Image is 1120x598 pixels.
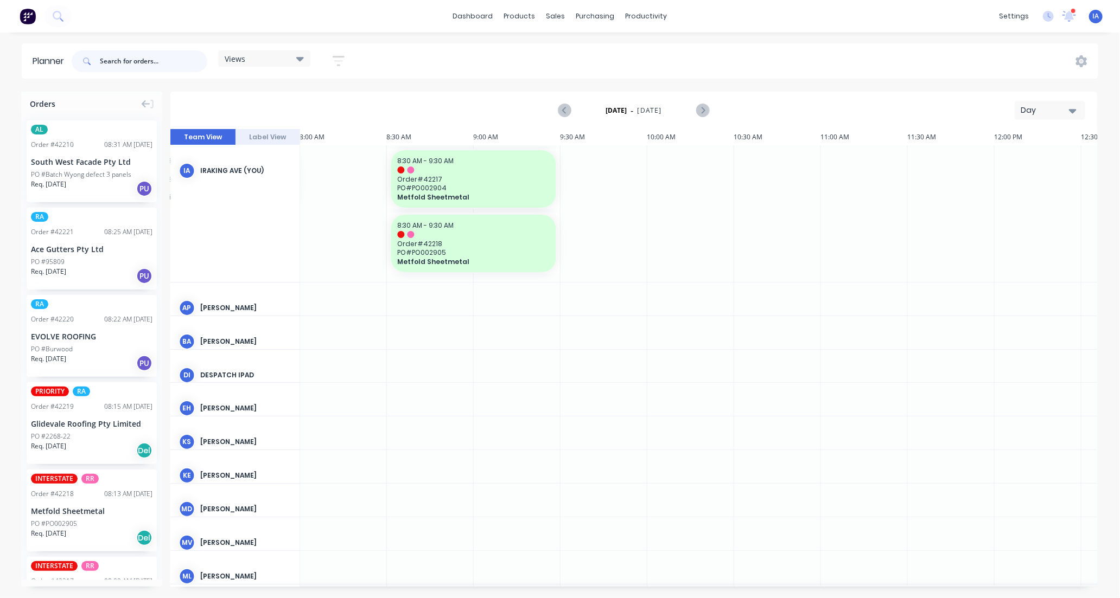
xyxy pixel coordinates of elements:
[136,442,152,459] div: Del
[73,387,90,396] span: RA
[398,193,534,201] span: Metfold Sheetmetal
[31,179,66,189] span: Req. [DATE]
[201,403,291,413] div: [PERSON_NAME]
[821,129,908,145] div: 11:00 AM
[104,489,152,499] div: 08:13 AM [DATE]
[31,489,74,499] div: Order # 42218
[170,129,236,145] button: Team View
[31,505,152,517] div: Metfold Sheetmetal
[31,519,77,529] div: PO #PO002905
[398,184,550,192] span: PO # PO002904
[201,337,291,346] div: [PERSON_NAME]
[81,561,99,571] span: RR
[201,571,291,581] div: [PERSON_NAME]
[31,402,74,411] div: Order # 42219
[104,314,152,324] div: 08:22 AM [DATE]
[559,104,571,117] button: Previous page
[31,529,66,538] span: Req. [DATE]
[1093,11,1099,21] span: IA
[201,471,291,480] div: [PERSON_NAME]
[571,8,620,24] div: purchasing
[31,227,74,237] div: Order # 42221
[31,387,69,396] span: PRIORITY
[734,129,821,145] div: 10:30 AM
[561,129,647,145] div: 9:30 AM
[104,402,152,411] div: 08:15 AM [DATE]
[104,227,152,237] div: 08:25 AM [DATE]
[31,344,73,354] div: PO #Burwood
[398,156,454,165] span: 8:30 AM - 9:30 AM
[398,221,454,230] span: 8:30 AM - 9:30 AM
[179,163,195,179] div: IA
[541,8,571,24] div: sales
[1021,105,1071,116] div: Day
[179,400,195,416] div: EH
[31,257,65,267] div: PO #95809
[647,129,734,145] div: 10:00 AM
[696,104,709,117] button: Next page
[300,129,387,145] div: 8:00 AM
[31,354,66,364] span: Req. [DATE]
[398,175,550,183] span: Order # 42217
[100,50,207,72] input: Search for orders...
[398,248,550,256] span: PO # PO002905
[31,331,152,342] div: EVOLVE ROOFING
[201,437,291,447] div: [PERSON_NAME]
[31,432,71,441] div: PO #2268-22
[225,53,245,65] span: Views
[179,535,195,551] div: MV
[31,243,152,255] div: Ace Gutters Pty Ltd
[104,576,152,586] div: 08:09 AM [DATE]
[31,267,66,277] span: Req. [DATE]
[908,129,995,145] div: 11:30 AM
[31,576,74,586] div: Order # 42217
[638,106,662,115] span: [DATE]
[994,8,1034,24] div: settings
[30,98,55,110] span: Orders
[31,140,74,150] div: Order # 42210
[31,125,48,134] span: AL
[136,268,152,284] div: PU
[474,129,561,145] div: 9:00 AM
[31,561,78,571] span: INTERSTATE
[31,212,48,222] span: RA
[606,106,627,115] strong: [DATE]
[201,504,291,514] div: [PERSON_NAME]
[31,170,131,179] div: PO #Batch Wyong defect 3 panels
[31,314,74,324] div: Order # 42220
[179,333,195,350] div: BA
[179,501,195,517] div: MD
[33,55,69,68] div: Planner
[499,8,541,24] div: products
[136,530,152,546] div: Del
[398,258,534,266] span: Metfold Sheetmetal
[1015,101,1085,120] button: Day
[31,299,48,309] span: RA
[31,474,78,484] span: INTERSTATE
[31,156,152,168] div: South West Facade Pty Ltd
[136,355,152,371] div: PU
[20,8,36,24] img: Factory
[179,434,195,450] div: KS
[620,8,673,24] div: productivity
[104,140,152,150] div: 08:31 AM [DATE]
[631,104,634,117] span: -
[179,300,195,316] div: AP
[995,129,1081,145] div: 12:00 PM
[201,370,291,380] div: Despatch Ipad
[201,538,291,548] div: [PERSON_NAME]
[448,8,499,24] a: dashboard
[136,181,152,197] div: PU
[31,441,66,451] span: Req. [DATE]
[179,367,195,383] div: DI
[201,166,291,176] div: Iraking Ave (You)
[179,467,195,484] div: KE
[387,129,474,145] div: 8:30 AM
[81,474,99,484] span: RR
[201,303,291,313] div: [PERSON_NAME]
[236,129,301,145] button: Label View
[179,568,195,584] div: ML
[398,240,550,248] span: Order # 42218
[31,418,152,429] div: Glidevale Roofing Pty Limited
